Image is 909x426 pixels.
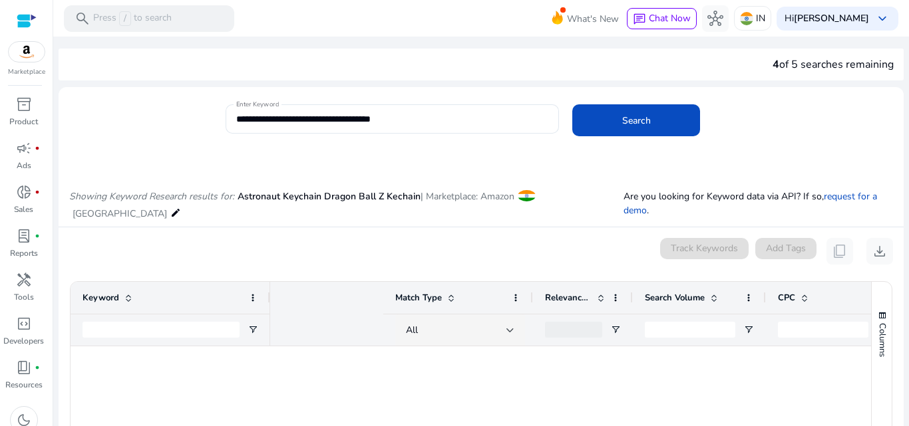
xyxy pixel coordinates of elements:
[707,11,723,27] span: hub
[14,291,34,303] p: Tools
[645,322,735,338] input: Search Volume Filter Input
[773,56,894,72] div: of 5 searches remaining
[73,207,167,220] span: [GEOGRAPHIC_DATA]
[778,322,868,338] input: CPC Filter Input
[622,114,651,128] span: Search
[624,189,893,217] p: Are you looking for Keyword data via API? If so, .
[83,322,240,338] input: Keyword Filter Input
[3,335,44,347] p: Developers
[9,42,45,62] img: amazon.svg
[785,14,869,23] p: Hi
[16,360,32,375] span: book_4
[872,243,888,259] span: download
[35,233,40,239] span: fiber_manual_record
[406,324,418,336] span: All
[35,189,40,195] span: fiber_manual_record
[395,292,442,304] span: Match Type
[83,292,119,304] span: Keyword
[572,104,700,136] button: Search
[16,228,32,244] span: lab_profile
[16,316,32,332] span: code_blocks
[645,292,705,304] span: Search Volume
[8,67,45,77] p: Marketplace
[627,8,697,29] button: chatChat Now
[236,100,279,109] mat-label: Enter Keyword
[874,11,890,27] span: keyboard_arrow_down
[545,292,592,304] span: Relevance Score
[567,7,619,31] span: What's New
[17,160,31,171] p: Ads
[756,7,765,30] p: IN
[633,13,646,26] span: chat
[743,324,754,335] button: Open Filter Menu
[5,379,43,391] p: Resources
[16,272,32,288] span: handyman
[238,190,421,203] span: Astronaut Keychain Dragon Ball Z Kechain
[248,324,258,335] button: Open Filter Menu
[170,205,181,221] mat-icon: edit
[14,203,33,215] p: Sales
[740,12,753,25] img: in.svg
[421,190,514,203] span: | Marketplace: Amazon
[794,12,869,25] b: [PERSON_NAME]
[649,12,691,25] span: Chat Now
[35,365,40,370] span: fiber_manual_record
[866,238,893,265] button: download
[69,190,234,203] i: Showing Keyword Research results for:
[16,184,32,200] span: donut_small
[16,140,32,156] span: campaign
[35,146,40,151] span: fiber_manual_record
[610,324,621,335] button: Open Filter Menu
[10,247,38,259] p: Reports
[773,57,779,72] span: 4
[702,5,729,32] button: hub
[119,11,131,26] span: /
[93,11,172,26] p: Press to search
[75,11,91,27] span: search
[9,116,38,128] p: Product
[876,323,888,357] span: Columns
[778,292,795,304] span: CPC
[16,96,32,112] span: inventory_2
